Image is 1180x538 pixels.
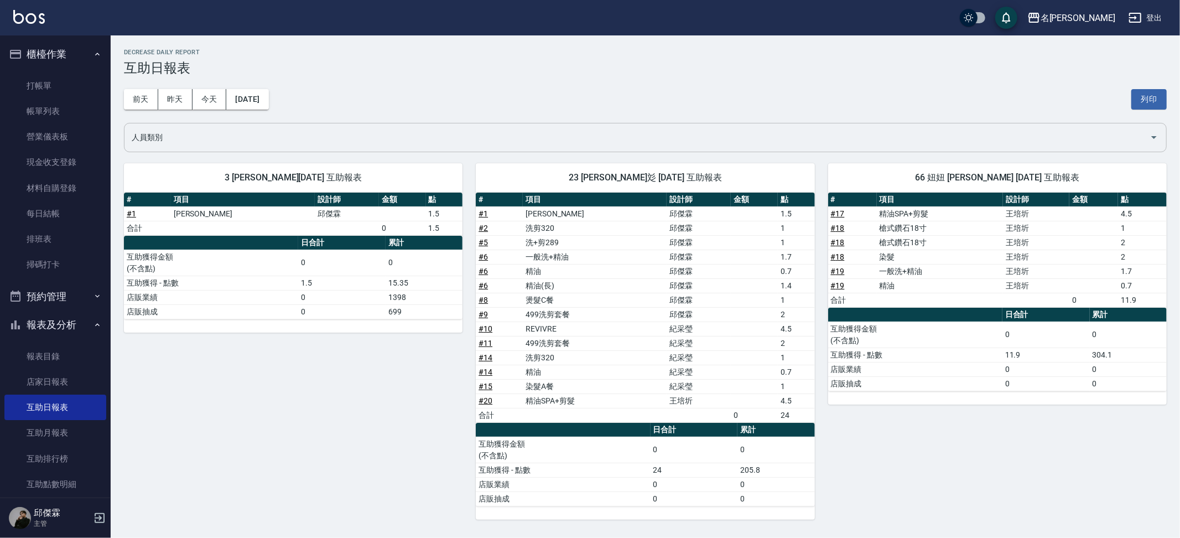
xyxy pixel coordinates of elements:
[124,236,462,319] table: a dense table
[828,348,1002,362] td: 互助獲得 - 點數
[479,368,492,376] a: #14
[667,322,731,336] td: 紀采瑩
[828,308,1167,391] table: a dense table
[479,310,488,319] a: #9
[1002,362,1090,376] td: 0
[877,264,1004,278] td: 一般洗+精油
[4,252,106,277] a: 掃碼打卡
[831,281,845,290] a: #19
[523,322,667,336] td: REVIVRE
[1124,8,1167,28] button: 登出
[479,281,488,290] a: #6
[667,336,731,350] td: 紀采瑩
[737,477,814,492] td: 0
[831,209,845,218] a: #17
[778,193,815,207] th: 點
[778,206,815,221] td: 1.5
[651,492,738,506] td: 0
[298,290,386,304] td: 0
[731,408,778,422] td: 0
[124,49,1167,56] h2: Decrease Daily Report
[778,235,815,250] td: 1
[479,252,488,261] a: #6
[667,278,731,293] td: 邱傑霖
[667,250,731,264] td: 邱傑霖
[476,477,650,492] td: 店販業績
[523,394,667,408] td: 精油SPA+剪髮
[778,264,815,278] td: 0.7
[523,293,667,307] td: 燙髮C餐
[4,99,106,124] a: 帳單列表
[298,236,386,250] th: 日合計
[476,463,650,477] td: 互助獲得 - 點數
[426,193,463,207] th: 點
[1145,128,1163,146] button: Open
[386,250,462,276] td: 0
[1090,308,1167,322] th: 累計
[479,324,492,333] a: #10
[386,304,462,319] td: 699
[828,322,1002,348] td: 互助獲得金額 (不含點)
[476,492,650,506] td: 店販抽成
[4,124,106,149] a: 營業儀表板
[4,395,106,420] a: 互助日報表
[476,193,523,207] th: #
[995,7,1017,29] button: save
[1069,293,1118,307] td: 0
[4,282,106,311] button: 預約管理
[831,252,845,261] a: #18
[667,307,731,322] td: 邱傑霖
[523,350,667,365] td: 洗剪320
[13,10,45,24] img: Logo
[298,250,386,276] td: 0
[1002,308,1090,322] th: 日合計
[4,175,106,201] a: 材料自購登錄
[523,193,667,207] th: 項目
[298,276,386,290] td: 1.5
[1003,278,1069,293] td: 王培圻
[828,293,877,307] td: 合計
[4,369,106,395] a: 店家日報表
[651,463,738,477] td: 24
[778,293,815,307] td: 1
[1003,264,1069,278] td: 王培圻
[124,89,158,110] button: 前天
[667,221,731,235] td: 邱傑霖
[828,193,877,207] th: #
[828,362,1002,376] td: 店販業績
[379,221,426,235] td: 0
[4,149,106,175] a: 現金收支登錄
[137,172,449,183] span: 3 [PERSON_NAME][DATE] 互助報表
[4,420,106,446] a: 互助月報表
[778,394,815,408] td: 4.5
[171,206,315,221] td: [PERSON_NAME]
[778,250,815,264] td: 1.7
[831,267,845,276] a: #19
[877,250,1004,264] td: 染髮
[1003,206,1069,221] td: 王培圻
[1003,250,1069,264] td: 王培圻
[778,350,815,365] td: 1
[124,290,298,304] td: 店販業績
[479,238,488,247] a: #5
[651,437,738,463] td: 0
[778,408,815,422] td: 24
[1118,221,1167,235] td: 1
[4,446,106,472] a: 互助排行榜
[4,40,106,69] button: 櫃檯作業
[489,172,801,183] span: 23 [PERSON_NAME]彣 [DATE] 互助報表
[124,276,298,290] td: 互助獲得 - 點數
[523,307,667,322] td: 499洗剪套餐
[476,193,814,423] table: a dense table
[667,365,731,379] td: 紀采瑩
[841,172,1153,183] span: 66 妞妞 [PERSON_NAME] [DATE] 互助報表
[386,276,462,290] td: 15.35
[476,437,650,463] td: 互助獲得金額 (不含點)
[778,379,815,394] td: 1
[1090,376,1167,391] td: 0
[1003,221,1069,235] td: 王培圻
[479,396,492,405] a: #20
[298,304,386,319] td: 0
[778,336,815,350] td: 2
[1118,264,1167,278] td: 1.7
